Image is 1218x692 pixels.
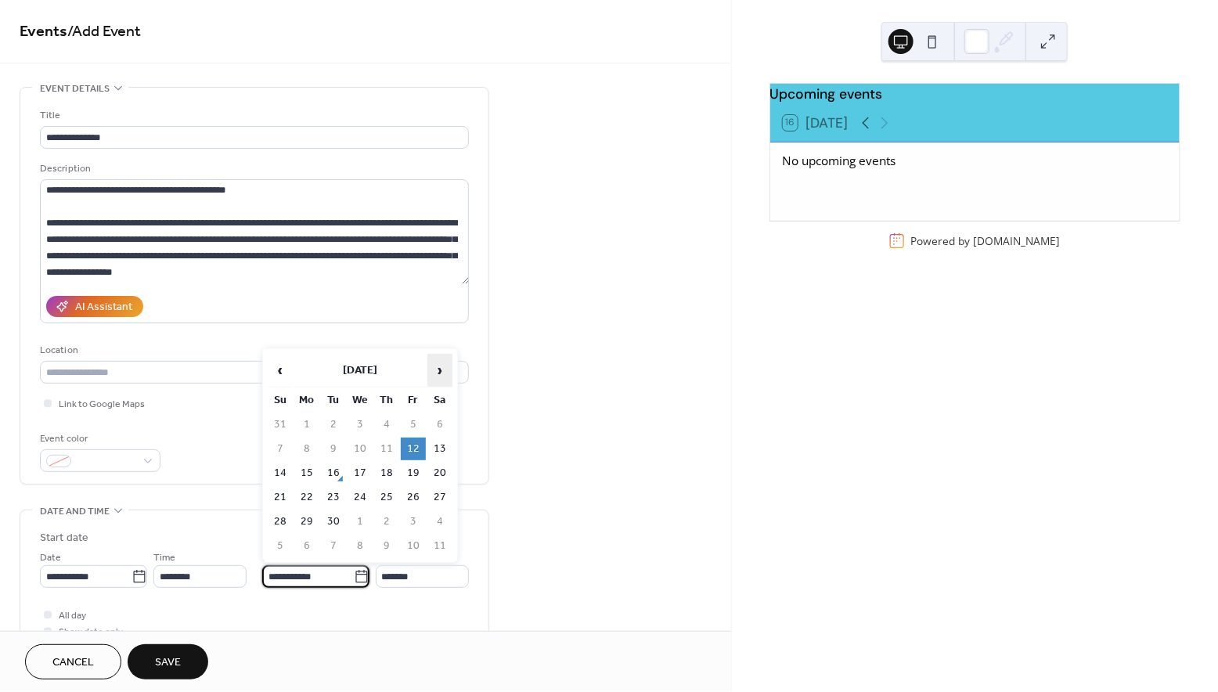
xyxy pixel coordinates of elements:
td: 24 [348,486,373,509]
td: 13 [427,438,452,460]
th: Tu [321,389,346,412]
div: Location [40,342,466,359]
td: 27 [427,486,452,509]
span: All day [59,608,86,625]
th: [DATE] [294,354,426,387]
td: 8 [294,438,319,460]
a: [DOMAIN_NAME] [974,233,1061,248]
span: Cancel [52,655,94,672]
td: 17 [348,462,373,485]
span: Date and time [40,503,110,520]
td: 31 [268,413,293,436]
td: 3 [401,510,426,533]
th: Sa [427,389,452,412]
td: 11 [427,535,452,557]
button: AI Assistant [46,296,143,317]
th: Mo [294,389,319,412]
span: Save [155,655,181,672]
td: 3 [348,413,373,436]
td: 18 [374,462,399,485]
span: / Add Event [67,17,141,48]
td: 15 [294,462,319,485]
td: 5 [268,535,293,557]
a: Events [20,17,67,48]
td: 14 [268,462,293,485]
td: 30 [321,510,346,533]
button: Cancel [25,644,121,679]
td: 5 [401,413,426,436]
td: 26 [401,486,426,509]
td: 6 [294,535,319,557]
td: 9 [374,535,399,557]
td: 1 [348,510,373,533]
td: 1 [294,413,319,436]
td: 2 [321,413,346,436]
td: 25 [374,486,399,509]
button: Save [128,644,208,679]
td: 4 [374,413,399,436]
div: Description [40,160,466,177]
td: 19 [401,462,426,485]
div: Powered by [911,233,1061,248]
span: › [428,355,452,386]
div: Event color [40,431,157,447]
td: 9 [321,438,346,460]
span: Show date only [59,625,123,641]
div: AI Assistant [75,300,132,316]
div: No upcoming events [783,152,1167,170]
div: Upcoming events [770,84,1180,104]
td: 6 [427,413,452,436]
td: 21 [268,486,293,509]
td: 7 [321,535,346,557]
span: Date [40,550,61,567]
th: Th [374,389,399,412]
span: Event details [40,81,110,97]
td: 11 [374,438,399,460]
span: ‹ [268,355,292,386]
td: 4 [427,510,452,533]
td: 22 [294,486,319,509]
td: 10 [401,535,426,557]
span: Time [153,550,175,567]
div: Start date [40,530,88,546]
th: Su [268,389,293,412]
th: We [348,389,373,412]
td: 23 [321,486,346,509]
td: 8 [348,535,373,557]
td: 20 [427,462,452,485]
td: 2 [374,510,399,533]
span: Link to Google Maps [59,397,145,413]
div: Title [40,107,466,124]
td: 12 [401,438,426,460]
td: 10 [348,438,373,460]
td: 16 [321,462,346,485]
td: 7 [268,438,293,460]
td: 29 [294,510,319,533]
th: Fr [401,389,426,412]
td: 28 [268,510,293,533]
